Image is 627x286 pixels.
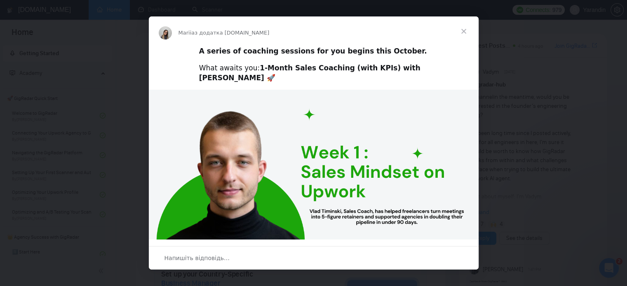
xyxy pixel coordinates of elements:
span: Mariia [178,30,195,36]
div: Відкрити бесіду й відповісти [149,246,479,270]
b: A series of coaching sessions for you begins this October. [199,47,427,55]
div: What awaits you: [199,63,428,83]
b: 1-Month Sales Coaching (with KPIs) with [PERSON_NAME] 🚀 [199,64,420,82]
span: з додатка [DOMAIN_NAME] [195,30,269,36]
span: Закрити [449,16,479,46]
span: Напишіть відповідь… [164,253,230,263]
img: Profile image for Mariia [159,26,172,40]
